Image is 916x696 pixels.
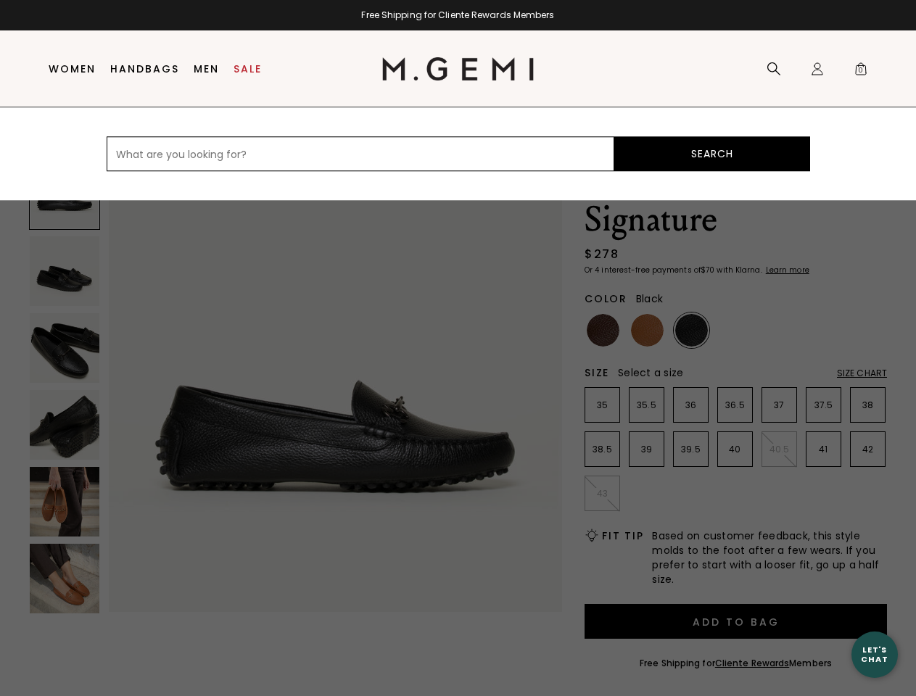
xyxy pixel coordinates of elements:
input: What are you looking for? [107,136,614,171]
a: Women [49,63,96,75]
a: Handbags [110,63,179,75]
img: M.Gemi [382,57,534,80]
span: 0 [854,65,868,79]
div: Let's Chat [851,645,898,663]
button: Search [614,136,810,171]
a: Sale [234,63,262,75]
a: Men [194,63,219,75]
